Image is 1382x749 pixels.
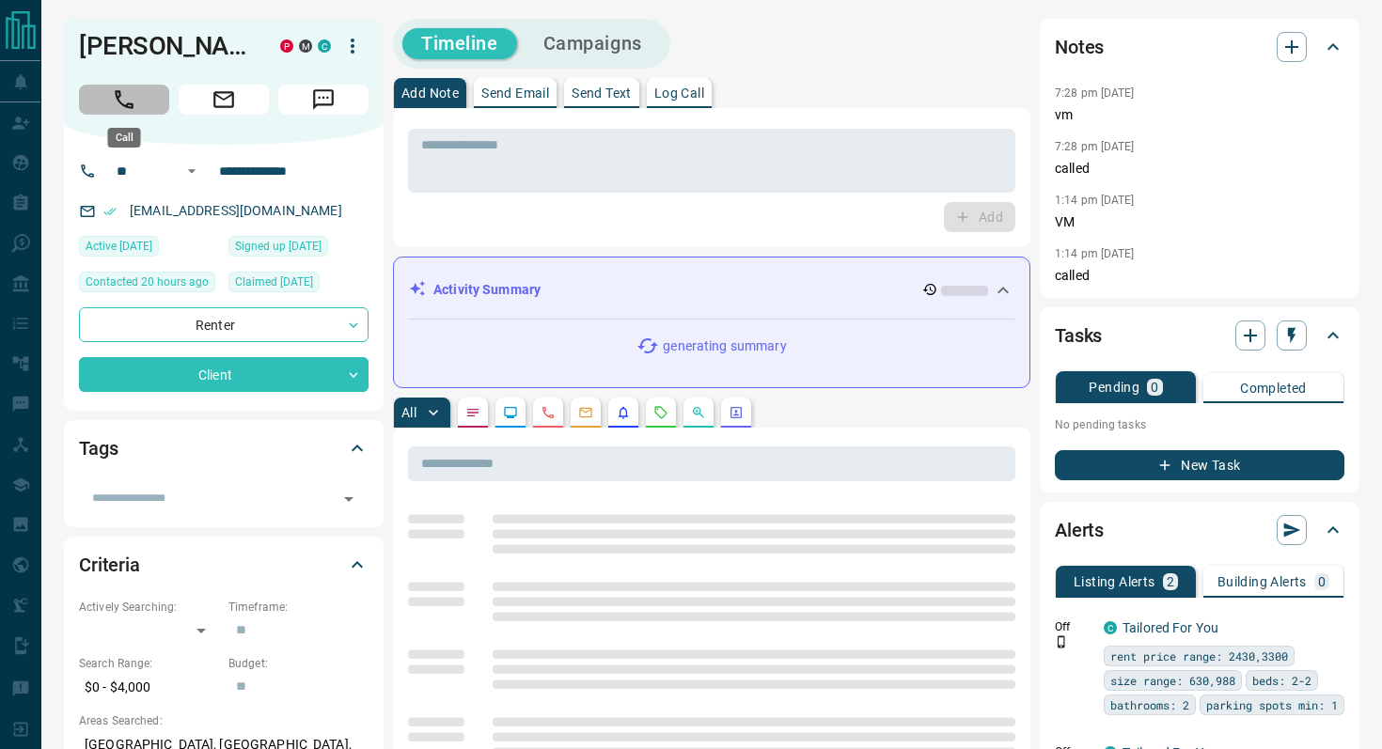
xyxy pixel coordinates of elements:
[228,655,369,672] p: Budget:
[86,237,152,256] span: Active [DATE]
[86,273,209,291] span: Contacted 20 hours ago
[181,160,203,182] button: Open
[654,86,704,100] p: Log Call
[235,237,322,256] span: Signed up [DATE]
[402,28,517,59] button: Timeline
[663,336,786,356] p: generating summary
[1055,266,1344,286] p: called
[541,405,556,420] svg: Calls
[1055,105,1344,125] p: vm
[1240,382,1307,395] p: Completed
[79,236,219,262] div: Sun Oct 12 2025
[79,357,369,392] div: Client
[79,433,118,463] h2: Tags
[1055,313,1344,358] div: Tasks
[1318,575,1326,588] p: 0
[79,672,219,703] p: $0 - $4,000
[179,85,269,115] span: Email
[503,405,518,420] svg: Lead Browsing Activity
[79,85,169,115] span: Call
[1167,575,1174,588] p: 2
[578,405,593,420] svg: Emails
[465,405,480,420] svg: Notes
[401,86,459,100] p: Add Note
[79,31,252,61] h1: [PERSON_NAME]
[1055,618,1092,635] p: Off
[1055,320,1102,351] h2: Tasks
[278,85,369,115] span: Message
[235,273,313,291] span: Claimed [DATE]
[280,39,293,53] div: property.ca
[1055,32,1104,62] h2: Notes
[1055,24,1344,70] div: Notes
[1252,671,1311,690] span: beds: 2-2
[1055,86,1135,100] p: 7:28 pm [DATE]
[1055,247,1135,260] p: 1:14 pm [DATE]
[79,550,140,580] h2: Criteria
[1089,381,1139,394] p: Pending
[79,712,369,729] p: Areas Searched:
[572,86,632,100] p: Send Text
[130,203,342,218] a: [EMAIL_ADDRESS][DOMAIN_NAME]
[1110,695,1189,714] span: bathrooms: 2
[79,426,369,471] div: Tags
[401,406,416,419] p: All
[1055,635,1068,648] svg: Push Notification Only
[1074,575,1155,588] p: Listing Alerts
[228,272,369,298] div: Tue Jan 19 2021
[79,655,219,672] p: Search Range:
[299,39,312,53] div: mrloft.ca
[691,405,706,420] svg: Opportunities
[1055,515,1104,545] h2: Alerts
[1055,450,1344,480] button: New Task
[79,542,369,587] div: Criteria
[228,599,369,616] p: Timeframe:
[1206,695,1338,714] span: parking spots min: 1
[103,205,117,218] svg: Email Verified
[653,405,668,420] svg: Requests
[616,405,631,420] svg: Listing Alerts
[1055,411,1344,439] p: No pending tasks
[1055,140,1135,153] p: 7:28 pm [DATE]
[1055,194,1135,207] p: 1:14 pm [DATE]
[318,39,331,53] div: condos.ca
[108,128,141,148] div: Call
[1110,647,1288,665] span: rent price range: 2430,3300
[433,280,541,300] p: Activity Summary
[79,272,219,298] div: Tue Oct 14 2025
[729,405,744,420] svg: Agent Actions
[525,28,661,59] button: Campaigns
[228,236,369,262] div: Fri Jan 08 2021
[481,86,549,100] p: Send Email
[409,273,1014,307] div: Activity Summary
[1104,621,1117,634] div: condos.ca
[1110,671,1235,690] span: size range: 630,988
[79,599,219,616] p: Actively Searching:
[1055,159,1344,179] p: called
[336,486,362,512] button: Open
[1055,507,1344,553] div: Alerts
[1151,381,1158,394] p: 0
[1217,575,1307,588] p: Building Alerts
[79,307,369,342] div: Renter
[1123,620,1218,635] a: Tailored For You
[1055,212,1344,232] p: VM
